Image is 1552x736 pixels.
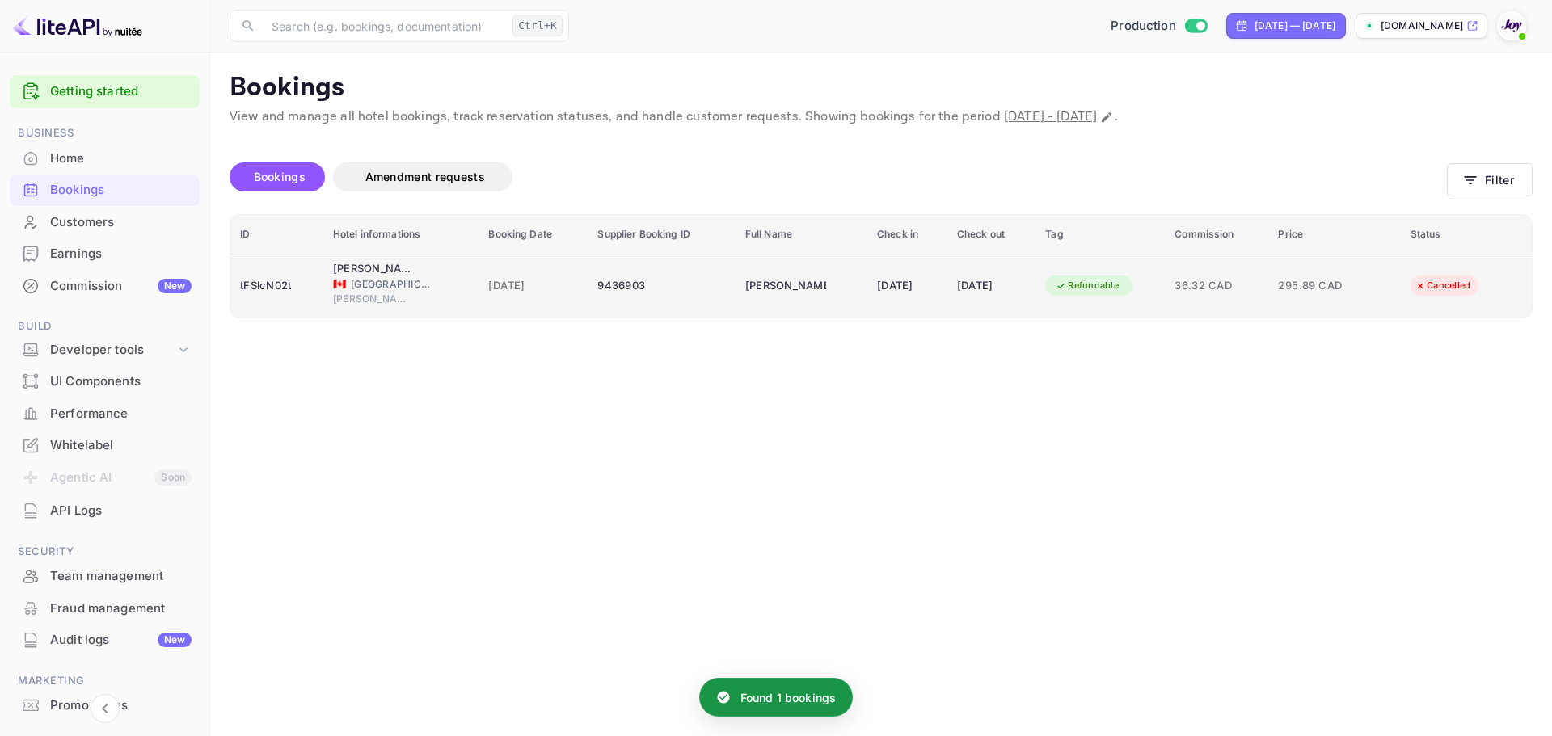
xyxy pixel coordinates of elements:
[1404,275,1481,296] div: Cancelled
[10,271,200,302] div: CommissionNew
[50,341,175,360] div: Developer tools
[10,175,200,206] div: Bookings
[230,107,1533,127] p: View and manage all hotel bookings, track reservation statuses, and handle customer requests. Sho...
[1035,215,1165,254] th: Tag
[736,215,867,254] th: Full Name
[230,215,1532,318] table: booking table
[50,631,192,650] div: Audit logs
[10,625,200,656] div: Audit logsNew
[50,372,192,391] div: UI Components
[10,561,200,592] div: Team management
[323,215,479,254] th: Hotel informations
[10,543,200,561] span: Security
[947,215,1036,254] th: Check out
[91,694,120,723] button: Collapse navigation
[740,689,836,706] p: Found 1 bookings
[365,170,485,183] span: Amendment requests
[50,213,192,232] div: Customers
[50,149,192,168] div: Home
[240,273,314,299] div: tFSlcN02t
[10,495,200,527] div: API Logs
[588,215,735,254] th: Supplier Booking ID
[10,430,200,460] a: Whitelabel
[10,238,200,268] a: Earnings
[1104,17,1213,36] div: Switch to Sandbox mode
[10,593,200,623] a: Fraud management
[333,279,346,289] span: Canada
[10,430,200,461] div: Whitelabel
[230,162,1447,191] div: account-settings tabs
[333,292,414,306] span: [PERSON_NAME][GEOGRAPHIC_DATA]
[158,633,192,647] div: New
[10,495,200,525] a: API Logs
[1004,108,1097,125] span: [DATE] - [DATE]
[745,273,826,299] div: Telysia Dumont
[13,13,142,39] img: LiteAPI logo
[867,215,947,254] th: Check in
[597,273,725,299] div: 9436903
[10,561,200,591] a: Team management
[10,625,200,654] a: Audit logsNew
[877,273,938,299] div: [DATE]
[10,318,200,335] span: Build
[488,277,578,295] span: [DATE]
[1175,277,1259,295] span: 36.32 CAD
[10,143,200,173] a: Home
[1268,215,1400,254] th: Price
[10,238,200,270] div: Earnings
[50,405,192,423] div: Performance
[50,502,192,520] div: API Logs
[333,261,414,277] div: Harrison Beach Hotel
[479,215,588,254] th: Booking Date
[10,672,200,690] span: Marketing
[10,271,200,301] a: CommissionNew
[10,336,200,364] div: Developer tools
[50,181,192,200] div: Bookings
[10,124,200,142] span: Business
[1499,13,1525,39] img: With Joy
[1099,109,1115,125] button: Change date range
[1165,215,1268,254] th: Commission
[1278,277,1359,295] span: 295.89 CAD
[230,215,323,254] th: ID
[10,398,200,428] a: Performance
[50,599,192,618] div: Fraud management
[10,207,200,237] a: Customers
[50,245,192,263] div: Earnings
[50,436,192,455] div: Whitelabel
[1447,163,1533,196] button: Filter
[50,82,192,101] a: Getting started
[50,696,192,715] div: Promo codes
[512,15,563,36] div: Ctrl+K
[262,10,506,42] input: Search (e.g. bookings, documentation)
[10,593,200,625] div: Fraud management
[10,175,200,204] a: Bookings
[10,690,200,721] div: Promo codes
[957,273,1027,299] div: [DATE]
[50,277,192,296] div: Commission
[50,567,192,586] div: Team management
[10,366,200,396] a: UI Components
[10,75,200,108] div: Getting started
[1111,17,1176,36] span: Production
[1045,275,1129,296] div: Refundable
[351,277,432,292] span: [GEOGRAPHIC_DATA]
[10,398,200,430] div: Performance
[1255,19,1335,33] div: [DATE] — [DATE]
[230,72,1533,104] p: Bookings
[10,690,200,720] a: Promo codes
[1381,19,1463,33] p: [DOMAIN_NAME]
[1401,215,1532,254] th: Status
[10,366,200,397] div: UI Components
[10,143,200,175] div: Home
[10,207,200,238] div: Customers
[158,279,192,293] div: New
[254,170,306,183] span: Bookings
